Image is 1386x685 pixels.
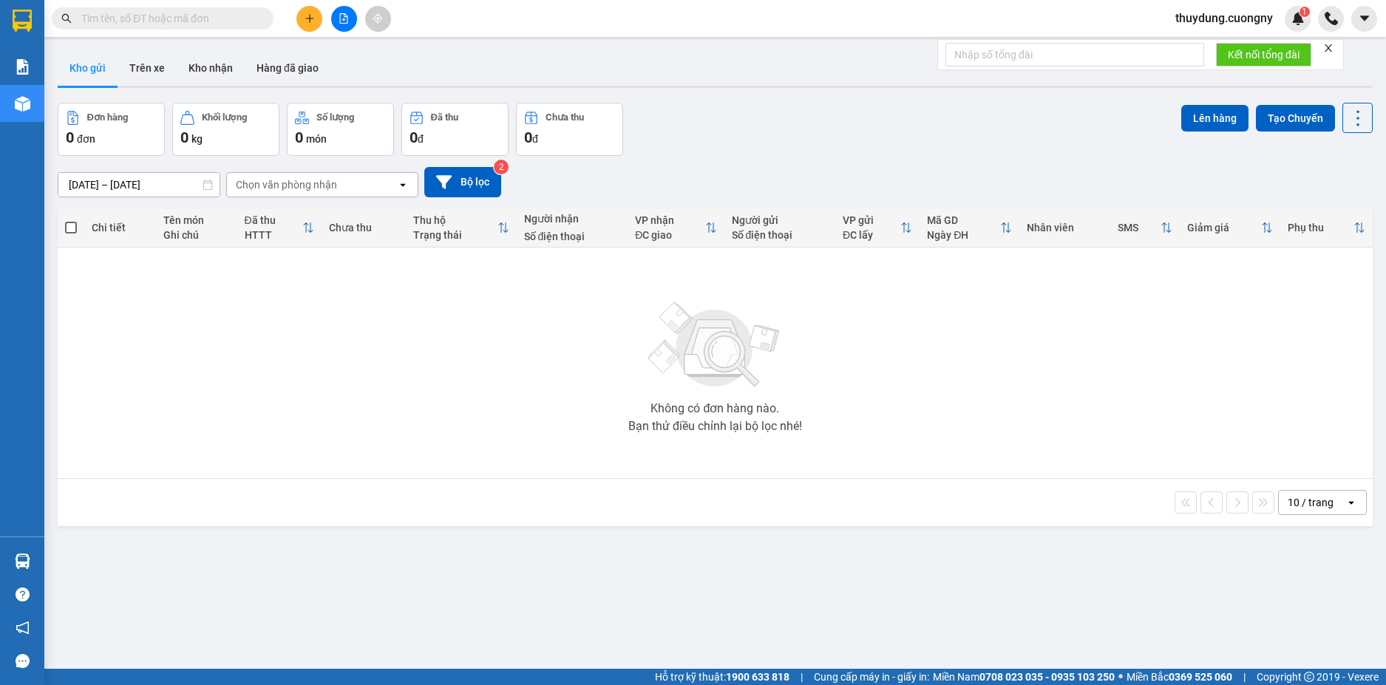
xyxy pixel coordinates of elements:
[413,214,497,226] div: Thu hộ
[1180,208,1280,248] th: Toggle SortBy
[16,621,30,635] span: notification
[373,13,383,24] span: aim
[1323,43,1334,53] span: close
[177,50,245,86] button: Kho nhận
[163,229,230,241] div: Ghi chú
[191,133,203,145] span: kg
[1164,9,1285,27] span: thuydung.cuongny
[1302,7,1307,17] span: 1
[61,13,72,24] span: search
[843,214,900,226] div: VP gửi
[1118,674,1123,680] span: ⚪️
[339,13,349,24] span: file-add
[413,229,497,241] div: Trạng thái
[296,6,322,32] button: plus
[180,129,188,146] span: 0
[635,229,704,241] div: ĐC giao
[365,6,391,32] button: aim
[295,129,303,146] span: 0
[1027,222,1103,234] div: Nhân viên
[524,129,532,146] span: 0
[732,214,829,226] div: Người gửi
[524,213,621,225] div: Người nhận
[1118,222,1161,234] div: SMS
[13,10,32,32] img: logo-vxr
[927,214,1000,226] div: Mã GD
[920,208,1019,248] th: Toggle SortBy
[58,103,165,156] button: Đơn hàng0đơn
[58,50,118,86] button: Kho gửi
[245,229,302,241] div: HTTT
[1291,12,1305,25] img: icon-new-feature
[732,229,829,241] div: Số điện thoại
[843,229,900,241] div: ĐC lấy
[1325,12,1338,25] img: phone-icon
[641,293,789,397] img: svg+xml;base64,PHN2ZyBjbGFzcz0ibGlzdC1wbHVnX19zdmciIHhtbG5zPSJodHRwOi8vd3d3LnczLm9yZy8yMDAwL3N2Zy...
[927,229,1000,241] div: Ngày ĐH
[1243,669,1246,685] span: |
[655,669,789,685] span: Hỗ trợ kỹ thuật:
[1187,222,1261,234] div: Giảm giá
[15,96,30,112] img: warehouse-icon
[410,129,418,146] span: 0
[245,50,330,86] button: Hàng đã giao
[1216,43,1311,67] button: Kết nối tổng đài
[236,177,337,192] div: Chọn văn phòng nhận
[1304,672,1314,682] span: copyright
[431,112,458,123] div: Đã thu
[424,167,501,197] button: Bộ lọc
[1288,495,1334,510] div: 10 / trang
[1300,7,1310,17] sup: 1
[516,103,623,156] button: Chưa thu0đ
[1280,208,1373,248] th: Toggle SortBy
[118,50,177,86] button: Trên xe
[418,133,424,145] span: đ
[801,669,803,685] span: |
[77,133,95,145] span: đơn
[726,671,789,683] strong: 1900 633 818
[532,133,538,145] span: đ
[1358,12,1371,25] span: caret-down
[397,179,409,191] svg: open
[1127,669,1232,685] span: Miền Bắc
[933,669,1115,685] span: Miền Nam
[1288,222,1353,234] div: Phụ thu
[494,160,509,174] sup: 2
[245,214,302,226] div: Đã thu
[87,112,128,123] div: Đơn hàng
[15,59,30,75] img: solution-icon
[237,208,322,248] th: Toggle SortBy
[16,654,30,668] span: message
[305,13,315,24] span: plus
[401,103,509,156] button: Đã thu0đ
[306,133,327,145] span: món
[66,129,74,146] span: 0
[835,208,920,248] th: Toggle SortBy
[15,553,30,569] img: warehouse-icon
[16,587,30,601] span: question-circle
[406,208,516,248] th: Toggle SortBy
[329,222,398,234] div: Chưa thu
[546,112,584,123] div: Chưa thu
[628,208,724,248] th: Toggle SortBy
[945,43,1204,67] input: Nhập số tổng đài
[814,669,929,685] span: Cung cấp máy in - giấy in:
[979,671,1115,683] strong: 0708 023 035 - 0935 103 250
[1256,105,1335,132] button: Tạo Chuyến
[650,403,779,415] div: Không có đơn hàng nào.
[635,214,704,226] div: VP nhận
[287,103,394,156] button: Số lượng0món
[1351,6,1377,32] button: caret-down
[202,112,247,123] div: Khối lượng
[316,112,354,123] div: Số lượng
[524,231,621,242] div: Số điện thoại
[628,420,802,432] div: Bạn thử điều chỉnh lại bộ lọc nhé!
[1181,105,1249,132] button: Lên hàng
[92,222,149,234] div: Chi tiết
[1169,671,1232,683] strong: 0369 525 060
[331,6,357,32] button: file-add
[1110,208,1180,248] th: Toggle SortBy
[172,103,279,156] button: Khối lượng0kg
[1228,47,1300,63] span: Kết nối tổng đài
[58,173,220,197] input: Select a date range.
